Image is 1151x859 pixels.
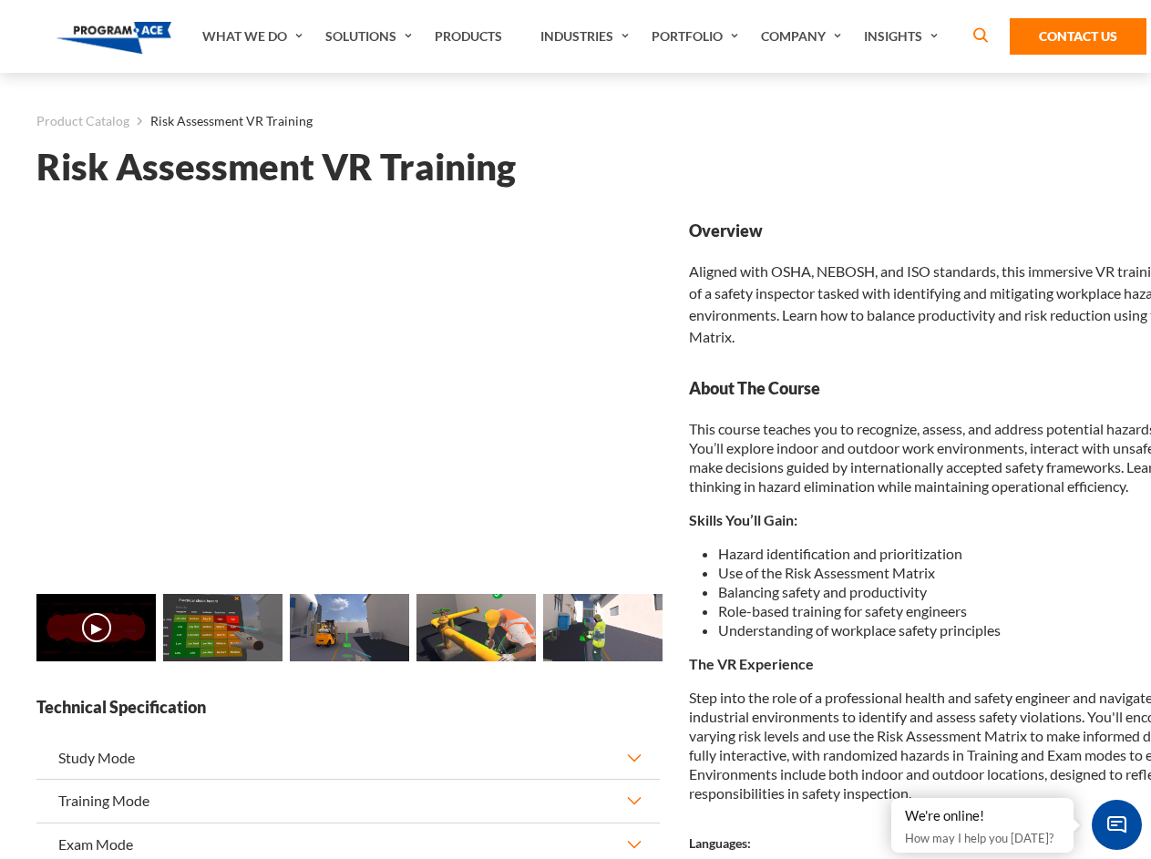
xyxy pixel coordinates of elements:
[163,594,283,661] img: Risk Assessment VR Training - Preview 1
[36,109,129,133] a: Product Catalog
[36,737,660,779] button: Study Mode
[82,613,111,642] button: ▶
[543,594,663,661] img: Risk Assessment VR Training - Preview 4
[36,696,660,719] strong: Technical Specification
[905,807,1060,825] div: We're online!
[689,835,751,851] strong: Languages:
[129,109,313,133] li: Risk Assessment VR Training
[36,780,660,822] button: Training Mode
[416,594,536,661] img: Risk Assessment VR Training - Preview 3
[57,22,172,54] img: Program-Ace
[1010,18,1146,55] a: Contact Us
[905,827,1060,849] p: How may I help you [DATE]?
[36,594,156,661] img: Risk Assessment VR Training - Video 0
[1092,800,1142,850] span: Chat Widget
[290,594,409,661] img: Risk Assessment VR Training - Preview 2
[36,220,660,570] iframe: Risk Assessment VR Training - Video 0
